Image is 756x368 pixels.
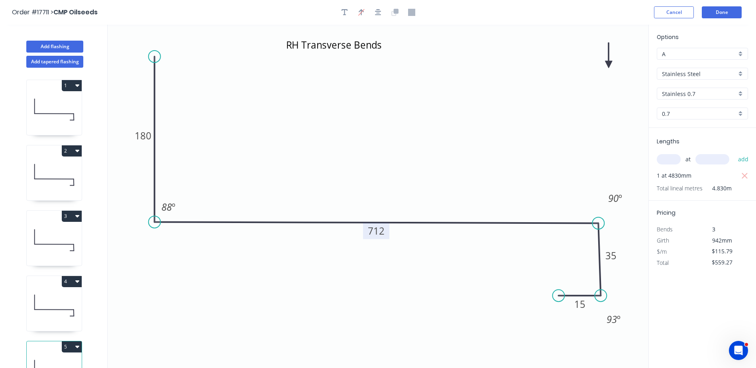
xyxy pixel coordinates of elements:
[654,6,694,18] button: Cancel
[26,56,83,68] button: Add tapered flashing
[368,224,385,237] tspan: 712
[657,237,669,244] span: Girth
[703,183,732,194] span: 4.830m
[712,225,715,233] span: 3
[619,192,622,205] tspan: º
[285,37,526,66] textarea: RH Transverse Bends
[712,237,732,244] span: 942mm
[62,80,82,91] button: 1
[657,33,679,41] span: Options
[657,259,669,266] span: Total
[172,200,175,213] tspan: º
[607,313,617,326] tspan: 93
[685,154,691,165] span: at
[608,192,619,205] tspan: 90
[62,341,82,352] button: 5
[657,225,673,233] span: Bends
[662,70,736,78] input: Material
[605,249,617,262] tspan: 35
[729,341,748,360] iframe: Intercom live chat
[657,183,703,194] span: Total lineal metres
[657,209,675,217] span: Pricing
[657,137,679,145] span: Lengths
[26,41,83,53] button: Add flashing
[574,298,585,311] tspan: 15
[62,211,82,222] button: 3
[702,6,742,18] button: Done
[62,276,82,287] button: 4
[135,129,151,142] tspan: 180
[53,8,98,17] span: CMP Oilseeds
[662,90,736,98] input: Colour
[161,200,172,213] tspan: 88
[12,8,53,17] span: Order #17711 >
[657,170,691,181] span: 1 at 4830mm
[662,50,736,58] input: Price level
[657,248,667,255] span: $/m
[734,153,753,166] button: add
[62,145,82,157] button: 2
[617,313,621,326] tspan: º
[662,110,736,118] input: Thickness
